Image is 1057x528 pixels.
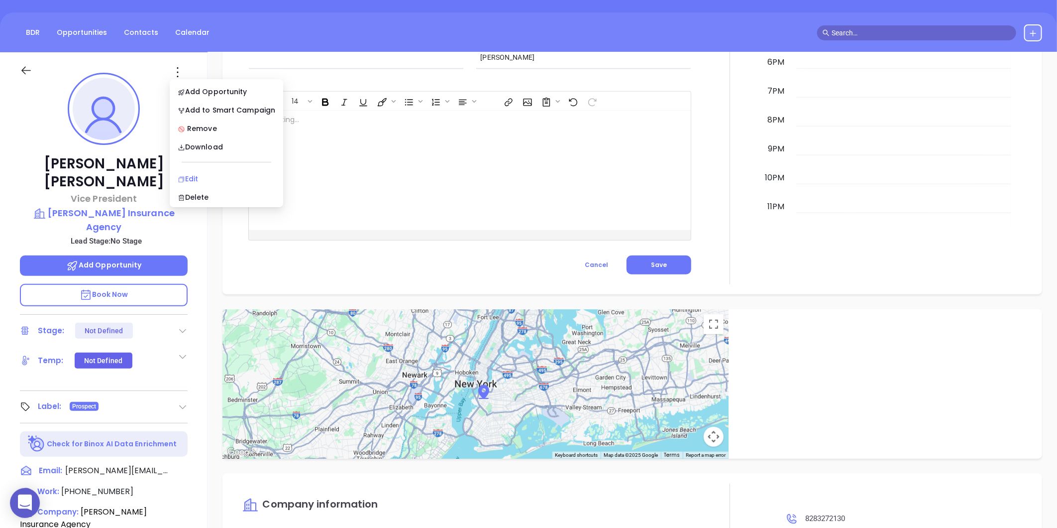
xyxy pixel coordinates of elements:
[248,79,691,90] p: Add Notes
[372,93,398,110] span: Fill color or set the text color
[178,192,275,203] div: Delete
[499,93,517,110] span: Insert link
[242,499,378,511] a: Company information
[765,85,786,97] div: 7pm
[765,201,786,213] div: 11pm
[72,401,97,412] span: Prospect
[563,93,581,110] span: Undo
[172,136,281,157] a: Download
[334,93,352,110] span: Italic
[85,323,123,339] div: Not Defined
[80,289,128,299] span: Book Now
[178,123,275,134] div: Remove
[518,93,535,110] span: Insert Image
[118,24,164,41] a: Contacts
[178,141,275,152] div: Download
[582,93,600,110] span: Redo
[823,29,830,36] span: search
[704,427,724,447] button: Map camera controls
[765,56,786,68] div: 6pm
[38,323,65,338] div: Stage:
[73,78,135,140] img: profile-user
[178,173,275,184] div: Edit
[287,96,304,103] span: 14
[453,93,479,110] span: Align
[169,24,215,41] a: Calendar
[832,27,1011,38] input: Search…
[38,399,62,414] div: Label:
[65,465,170,477] span: [PERSON_NAME][EMAIL_ADDRESS][DOMAIN_NAME]
[51,24,113,41] a: Opportunities
[704,314,724,334] button: Toggle fullscreen view
[536,93,562,110] span: Surveys
[225,446,258,459] img: Google
[25,235,188,248] p: Lead Stage: No Stage
[627,256,691,274] button: Save
[604,452,658,458] span: Map data ©2025 Google
[353,93,371,110] span: Underline
[287,93,306,110] button: 14
[566,256,627,274] button: Cancel
[178,86,275,97] div: Add Opportunity
[37,507,79,517] span: Company:
[286,93,315,110] span: Font size
[20,206,188,234] a: [PERSON_NAME] Insurance Agency
[225,446,258,459] a: Open this area in Google Maps (opens a new window)
[262,497,378,511] span: Company information
[20,192,188,205] p: Vice President
[37,486,59,497] span: Work :
[38,353,64,368] div: Temp:
[399,93,425,110] span: Insert Unordered List
[61,486,133,497] span: [PHONE_NUMBER]
[28,435,45,453] img: Ai-Enrich-DaqCidB-.svg
[178,105,275,116] div: Add to Smart Campaign
[39,465,62,478] span: Email:
[316,93,333,110] span: Bold
[765,114,786,126] div: 8pm
[426,93,452,110] span: Insert Ordered List
[20,155,188,191] p: [PERSON_NAME] [PERSON_NAME]
[555,452,598,459] button: Keyboard shortcuts
[66,260,142,270] span: Add Opportunity
[664,451,680,459] a: Terms
[766,143,786,155] div: 9pm
[585,261,608,269] span: Cancel
[763,172,786,184] div: 10pm
[84,353,122,369] div: Not Defined
[805,514,846,523] span: 8283272130
[20,24,46,41] a: BDR
[47,439,177,449] p: Check for Binox AI Data Enrichment
[651,261,667,269] span: Save
[686,452,726,458] a: Report a map error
